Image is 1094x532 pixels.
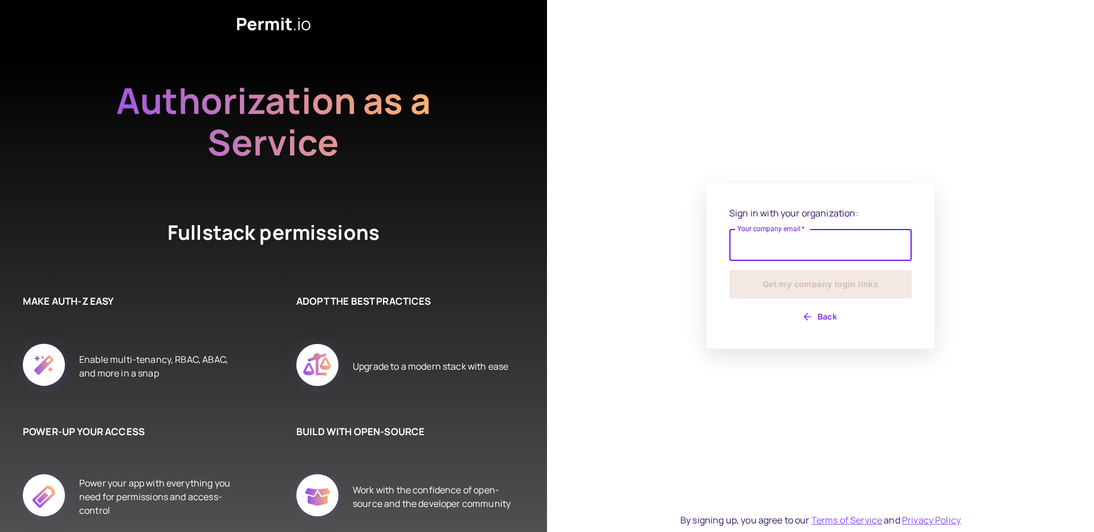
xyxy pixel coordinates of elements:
h6: MAKE AUTH-Z EASY [23,294,239,309]
h6: BUILD WITH OPEN-SOURCE [296,424,513,439]
h6: POWER-UP YOUR ACCESS [23,424,239,439]
a: Privacy Policy [902,514,961,526]
div: Work with the confidence of open-source and the developer community [353,461,513,532]
button: Back [729,308,912,326]
div: Power your app with everything you need for permissions and access-control [79,461,239,532]
h6: ADOPT THE BEST PRACTICES [296,294,513,309]
p: Sign in with your organization: [729,206,912,220]
h2: Authorization as a Service [80,80,467,163]
div: Enable multi-tenancy, RBAC, ABAC, and more in a snap [79,331,239,402]
h4: Fullstack permissions [125,219,422,248]
div: Upgrade to a modern stack with ease [353,331,508,402]
a: Terms of Service [811,514,882,526]
div: By signing up, you agree to our and [680,513,961,527]
button: Get my company login links [729,270,912,298]
label: Your company email [737,224,805,234]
